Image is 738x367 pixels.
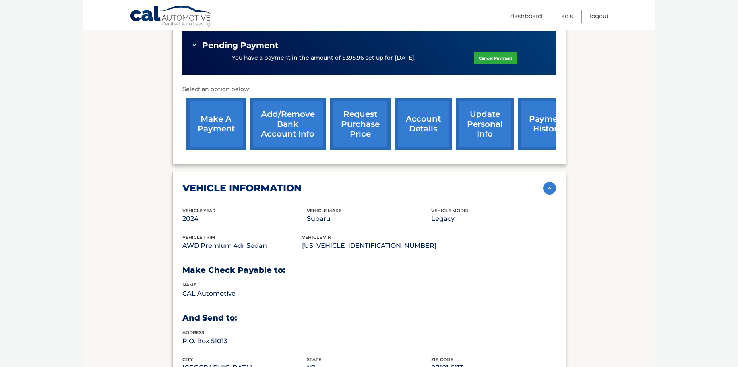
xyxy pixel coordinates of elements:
[559,10,573,23] a: FAQ's
[431,208,469,213] span: vehicle model
[182,182,302,194] h2: vehicle information
[590,10,609,23] a: Logout
[232,54,415,62] p: You have a payment in the amount of $395.96 set up for [DATE].
[510,10,542,23] a: Dashboard
[182,336,307,347] p: P.O. Box 51013
[456,98,514,150] a: update personal info
[182,85,556,94] p: Select an option below:
[186,98,246,150] a: make a payment
[250,98,326,150] a: Add/Remove bank account info
[302,234,331,240] span: vehicle vin
[182,240,302,251] p: AWD Premium 4dr Sedan
[182,313,556,323] h3: And Send to:
[474,52,517,64] a: Cancel Payment
[130,5,213,28] a: Cal Automotive
[543,182,556,195] img: accordion-active.svg
[182,357,193,362] span: city
[395,98,452,150] a: account details
[431,213,556,224] p: Legacy
[307,357,321,362] span: state
[182,234,215,240] span: vehicle trim
[192,42,198,48] img: check-green.svg
[182,213,307,224] p: 2024
[182,208,215,213] span: vehicle Year
[330,98,391,150] a: request purchase price
[182,288,307,299] p: CAL Automotive
[307,213,431,224] p: Subaru
[182,265,556,275] h3: Make Check Payable to:
[182,330,204,335] span: address
[307,208,341,213] span: vehicle make
[202,41,279,50] span: Pending Payment
[518,98,577,150] a: payment history
[302,240,436,251] p: [US_VEHICLE_IDENTIFICATION_NUMBER]
[182,282,196,288] span: name
[431,357,453,362] span: zip code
